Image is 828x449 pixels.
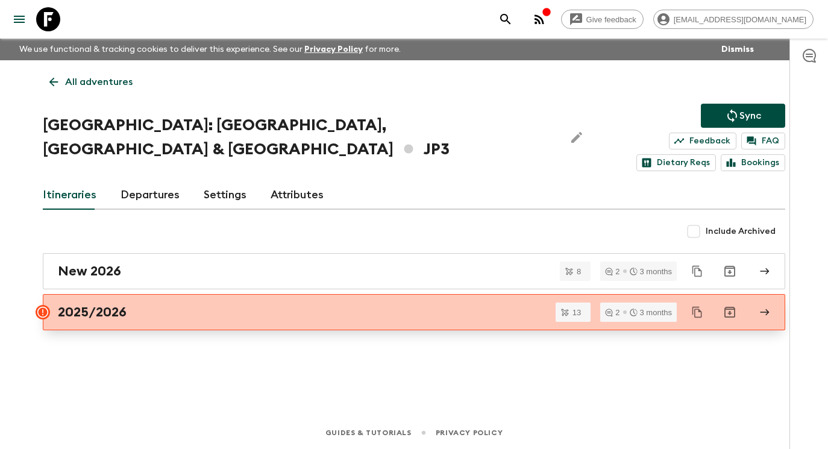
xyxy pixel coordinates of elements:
span: Include Archived [706,225,776,237]
a: Departures [121,181,180,210]
button: search adventures [494,7,518,31]
a: 2025/2026 [43,294,785,330]
span: 8 [569,268,588,275]
p: We use functional & tracking cookies to deliver this experience. See our for more. [14,39,406,60]
a: Guides & Tutorials [325,426,412,439]
a: Feedback [669,133,736,149]
a: New 2026 [43,253,785,289]
button: Dismiss [718,41,757,58]
span: 13 [565,309,588,316]
div: 2 [605,309,619,316]
div: 2 [605,268,619,275]
button: Archive [718,300,742,324]
button: menu [7,7,31,31]
a: Settings [204,181,246,210]
div: 3 months [630,268,672,275]
button: Duplicate [686,260,708,282]
button: Sync adventure departures to the booking engine [701,104,785,128]
button: Edit Adventure Title [565,113,589,162]
button: Archive [718,259,742,283]
span: [EMAIL_ADDRESS][DOMAIN_NAME] [667,15,813,24]
h2: 2025/2026 [58,304,127,320]
span: Give feedback [580,15,643,24]
div: [EMAIL_ADDRESS][DOMAIN_NAME] [653,10,814,29]
div: 3 months [630,309,672,316]
a: Dietary Reqs [636,154,716,171]
h2: New 2026 [58,263,121,279]
a: Bookings [721,154,785,171]
a: All adventures [43,70,139,94]
a: FAQ [741,133,785,149]
a: Privacy Policy [304,45,363,54]
p: Sync [739,108,761,123]
button: Duplicate [686,301,708,323]
a: Attributes [271,181,324,210]
h1: [GEOGRAPHIC_DATA]: [GEOGRAPHIC_DATA], [GEOGRAPHIC_DATA] & [GEOGRAPHIC_DATA] JP3 [43,113,555,162]
a: Itineraries [43,181,96,210]
p: All adventures [65,75,133,89]
a: Privacy Policy [436,426,503,439]
a: Give feedback [561,10,644,29]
